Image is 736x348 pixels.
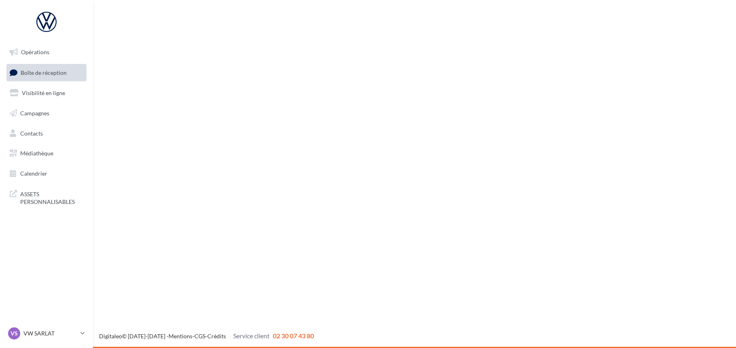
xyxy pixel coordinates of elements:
[5,44,88,61] a: Opérations
[5,64,88,81] a: Boîte de réception
[21,69,67,76] span: Boîte de réception
[273,332,314,340] span: 02 30 07 43 80
[207,333,226,340] a: Crédits
[21,49,49,55] span: Opérations
[194,333,205,340] a: CGS
[20,110,49,117] span: Campagnes
[5,185,88,209] a: ASSETS PERSONNALISABLES
[20,129,43,136] span: Contacts
[99,333,122,340] a: Digitaleo
[233,332,270,340] span: Service client
[22,89,65,96] span: Visibilité en ligne
[169,333,192,340] a: Mentions
[20,189,83,206] span: ASSETS PERSONNALISABLES
[5,165,88,182] a: Calendrier
[23,329,77,337] p: VW SARLAT
[11,329,18,337] span: VS
[5,85,88,102] a: Visibilité en ligne
[6,326,86,341] a: VS VW SARLAT
[5,145,88,162] a: Médiathèque
[20,150,53,157] span: Médiathèque
[5,125,88,142] a: Contacts
[99,333,314,340] span: © [DATE]-[DATE] - - -
[5,105,88,122] a: Campagnes
[20,170,47,177] span: Calendrier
